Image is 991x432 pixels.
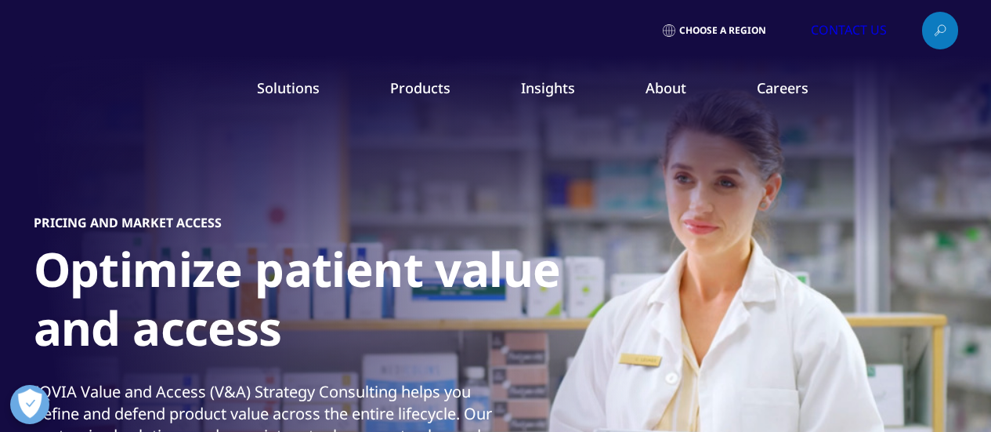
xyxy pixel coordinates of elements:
h1: Optimize patient value and access [34,242,621,369]
a: Insights [521,78,575,97]
a: About [646,78,686,97]
nav: Primary [165,55,958,129]
a: Contact Us [805,12,910,48]
button: Abrir preferências [10,385,49,424]
h5: PRICING AND MARKET ACCESS [34,217,222,233]
a: Solutions [257,78,320,97]
span: Contact Us [828,25,887,34]
span: Choose a Region [696,24,783,36]
a: Careers [757,78,808,97]
a: Products [390,78,450,97]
